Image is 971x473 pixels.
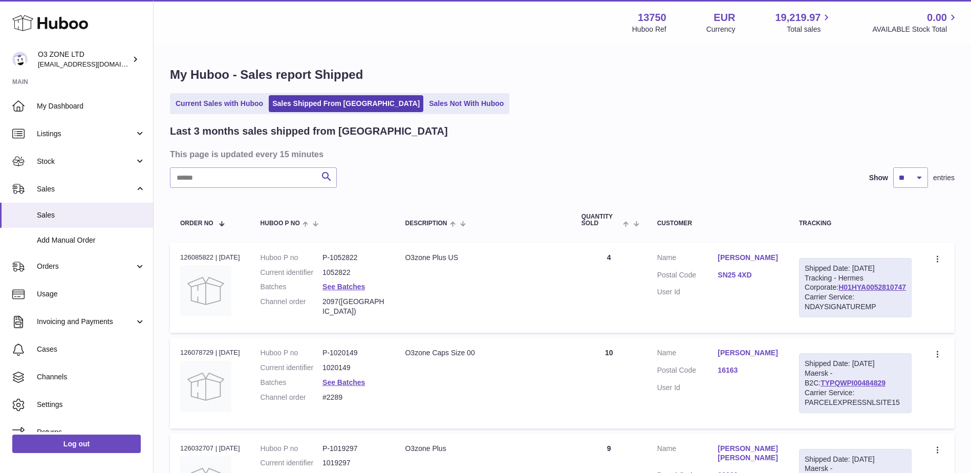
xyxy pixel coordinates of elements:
[170,148,952,160] h3: This page is updated every 15 minutes
[805,359,906,369] div: Shipped Date: [DATE]
[180,265,231,316] img: no-photo.jpg
[37,372,145,382] span: Channels
[322,393,384,402] dd: #2289
[805,264,906,273] div: Shipped Date: [DATE]
[269,95,423,112] a: Sales Shipped From [GEOGRAPHIC_DATA]
[322,283,365,291] a: See Batches
[261,363,322,373] dt: Current identifier
[261,297,322,316] dt: Channel order
[37,262,135,271] span: Orders
[322,378,365,386] a: See Batches
[718,270,779,280] a: SN25 4XD
[933,173,955,183] span: entries
[170,67,955,83] h1: My Huboo - Sales report Shipped
[37,101,145,111] span: My Dashboard
[571,338,647,428] td: 10
[718,253,779,263] a: [PERSON_NAME]
[322,268,384,277] dd: 1052822
[927,11,947,25] span: 0.00
[805,455,906,464] div: Shipped Date: [DATE]
[657,253,718,265] dt: Name
[322,348,384,358] dd: P-1020149
[838,283,906,291] a: H01HYA0052810747
[405,348,560,358] div: O3zone Caps Size 00
[657,270,718,283] dt: Postal Code
[405,253,560,263] div: O3zone Plus US
[37,289,145,299] span: Usage
[180,253,240,262] div: 126085822 | [DATE]
[657,444,718,466] dt: Name
[872,11,959,34] a: 0.00 AVAILABLE Stock Total
[37,400,145,410] span: Settings
[38,60,150,68] span: [EMAIL_ADDRESS][DOMAIN_NAME]
[37,184,135,194] span: Sales
[261,282,322,292] dt: Batches
[261,220,300,227] span: Huboo P no
[322,458,384,468] dd: 1019297
[571,243,647,333] td: 4
[37,129,135,139] span: Listings
[37,317,135,327] span: Invoicing and Payments
[12,435,141,453] a: Log out
[12,52,28,67] img: hello@o3zoneltd.co.uk
[869,173,888,183] label: Show
[180,220,213,227] span: Order No
[172,95,267,112] a: Current Sales with Huboo
[261,253,322,263] dt: Huboo P no
[261,378,322,388] dt: Batches
[775,11,821,25] span: 19,219.97
[632,25,666,34] div: Huboo Ref
[805,388,906,407] div: Carrier Service: PARCELEXPRESSNLSITE15
[581,213,621,227] span: Quantity Sold
[657,365,718,378] dt: Postal Code
[180,444,240,453] div: 126032707 | [DATE]
[657,383,718,393] dt: User Id
[657,348,718,360] dt: Name
[180,348,240,357] div: 126078729 | [DATE]
[425,95,507,112] a: Sales Not With Huboo
[261,268,322,277] dt: Current identifier
[638,11,666,25] strong: 13750
[37,157,135,166] span: Stock
[787,25,832,34] span: Total sales
[799,353,912,413] div: Maersk - B2C:
[714,11,735,25] strong: EUR
[405,220,447,227] span: Description
[322,253,384,263] dd: P-1052822
[718,444,779,463] a: [PERSON_NAME] [PERSON_NAME]
[405,444,560,454] div: O3zone Plus
[37,345,145,354] span: Cases
[799,220,912,227] div: Tracking
[657,220,779,227] div: Customer
[821,379,886,387] a: TYPQWPI00484829
[657,287,718,297] dt: User Id
[37,427,145,437] span: Returns
[261,348,322,358] dt: Huboo P no
[872,25,959,34] span: AVAILABLE Stock Total
[706,25,736,34] div: Currency
[37,235,145,245] span: Add Manual Order
[322,444,384,454] dd: P-1019297
[170,124,448,138] h2: Last 3 months sales shipped from [GEOGRAPHIC_DATA]
[718,365,779,375] a: 16163
[775,11,832,34] a: 19,219.97 Total sales
[261,393,322,402] dt: Channel order
[38,50,130,69] div: O3 ZONE LTD
[718,348,779,358] a: [PERSON_NAME]
[261,458,322,468] dt: Current identifier
[322,363,384,373] dd: 1020149
[180,361,231,412] img: no-photo-large.jpg
[805,292,906,312] div: Carrier Service: NDAYSIGNATUREMP
[799,258,912,317] div: Tracking - Hermes Corporate:
[37,210,145,220] span: Sales
[322,297,384,316] dd: 2097([GEOGRAPHIC_DATA])
[261,444,322,454] dt: Huboo P no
